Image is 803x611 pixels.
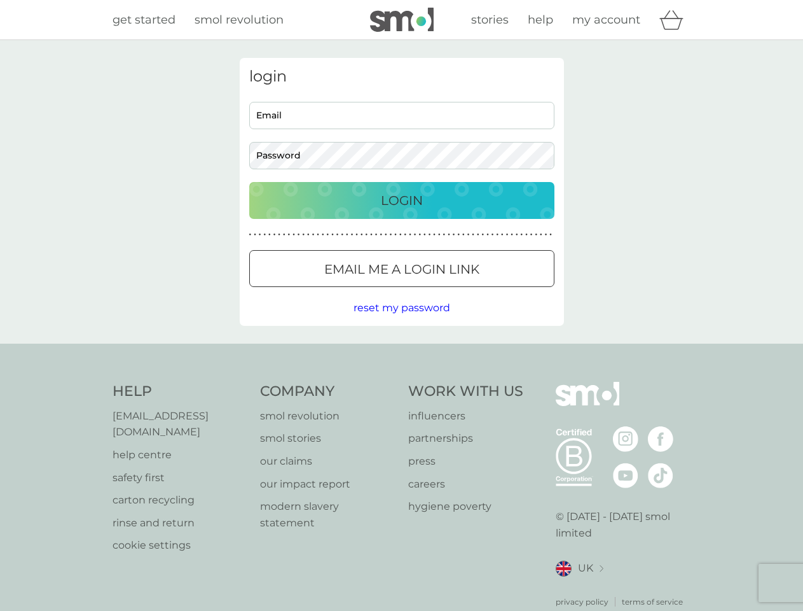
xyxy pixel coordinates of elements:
[462,232,465,238] p: ●
[549,232,552,238] p: ●
[273,232,276,238] p: ●
[404,232,407,238] p: ●
[307,232,310,238] p: ●
[283,232,285,238] p: ●
[263,232,266,238] p: ●
[423,232,426,238] p: ●
[408,408,523,425] p: influencers
[408,476,523,493] a: careers
[394,232,397,238] p: ●
[556,596,608,608] a: privacy policy
[375,232,378,238] p: ●
[472,232,474,238] p: ●
[477,232,479,238] p: ●
[113,11,175,29] a: get started
[249,232,252,238] p: ●
[113,447,248,463] a: help centre
[353,302,450,314] span: reset my password
[399,232,402,238] p: ●
[540,232,542,238] p: ●
[288,232,291,238] p: ●
[346,232,348,238] p: ●
[578,560,593,577] span: UK
[453,232,455,238] p: ●
[457,232,460,238] p: ●
[331,232,334,238] p: ●
[409,232,411,238] p: ●
[113,382,248,402] h4: Help
[408,498,523,515] a: hygiene poverty
[486,232,489,238] p: ●
[429,232,431,238] p: ●
[496,232,498,238] p: ●
[467,232,470,238] p: ●
[195,13,284,27] span: smol revolution
[528,11,553,29] a: help
[249,182,554,219] button: Login
[448,232,450,238] p: ●
[260,408,395,425] p: smol revolution
[260,476,395,493] a: our impact report
[572,11,640,29] a: my account
[327,232,329,238] p: ●
[408,382,523,402] h4: Work With Us
[298,232,300,238] p: ●
[408,430,523,447] a: partnerships
[556,509,691,541] p: © [DATE] - [DATE] smol limited
[511,232,513,238] p: ●
[521,232,523,238] p: ●
[113,515,248,531] a: rinse and return
[471,13,509,27] span: stories
[530,232,533,238] p: ●
[322,232,324,238] p: ●
[113,470,248,486] p: safety first
[360,232,363,238] p: ●
[572,13,640,27] span: my account
[525,232,528,238] p: ●
[324,259,479,279] p: Email me a login link
[506,232,509,238] p: ●
[292,232,295,238] p: ●
[535,232,537,238] p: ●
[260,498,395,531] p: modern slavery statement
[113,13,175,27] span: get started
[385,232,387,238] p: ●
[443,232,446,238] p: ●
[249,67,554,86] h3: login
[249,250,554,287] button: Email me a login link
[528,13,553,27] span: help
[648,463,673,488] img: visit the smol Tiktok page
[370,232,373,238] p: ●
[381,190,423,211] p: Login
[390,232,392,238] p: ●
[408,453,523,470] a: press
[260,430,395,447] a: smol stories
[355,232,358,238] p: ●
[353,300,450,316] button: reset my password
[659,7,691,32] div: basket
[341,232,343,238] p: ●
[438,232,441,238] p: ●
[622,596,683,608] a: terms of service
[260,453,395,470] a: our claims
[195,11,284,29] a: smol revolution
[302,232,305,238] p: ●
[260,382,395,402] h4: Company
[254,232,256,238] p: ●
[613,426,638,452] img: visit the smol Instagram page
[648,426,673,452] img: visit the smol Facebook page
[556,382,619,425] img: smol
[418,232,421,238] p: ●
[516,232,518,238] p: ●
[471,11,509,29] a: stories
